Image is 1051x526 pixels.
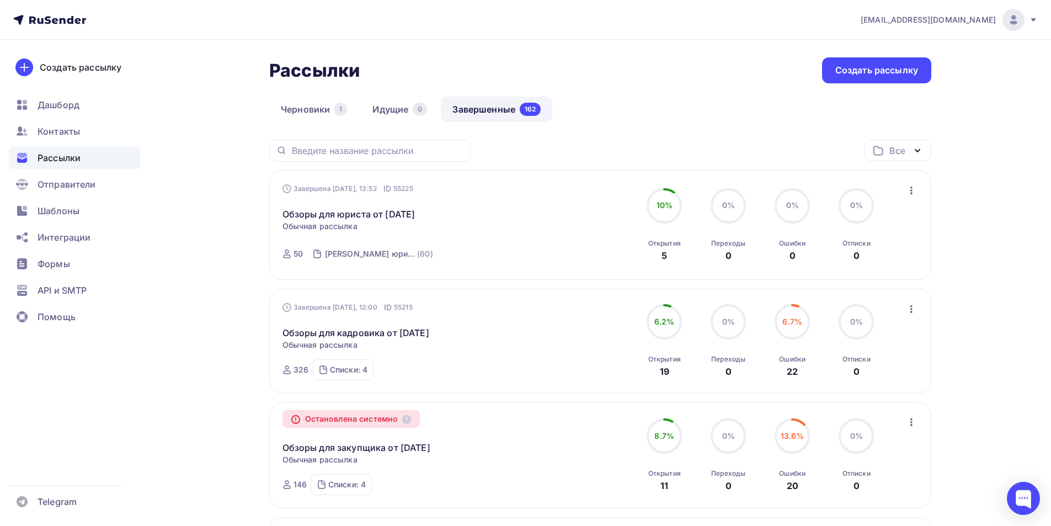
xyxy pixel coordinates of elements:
span: 6.2% [654,317,675,326]
a: Дашборд [9,94,140,116]
a: Обзоры для юриста от [DATE] [282,208,415,221]
div: Отписки [842,469,871,478]
a: [PERSON_NAME] юрист (60) [324,245,434,263]
div: Отписки [842,355,871,364]
a: Черновики1 [269,97,359,122]
span: Интеграции [38,231,90,244]
div: 0 [853,479,860,492]
div: 0 [725,365,732,378]
div: Открытия [648,355,681,364]
div: 19 [660,365,669,378]
a: [EMAIL_ADDRESS][DOMAIN_NAME] [861,9,1038,31]
div: 326 [294,364,308,375]
a: Рассылки [9,147,140,169]
a: Шаблоны [9,200,140,222]
span: 0% [850,200,863,210]
div: 20 [787,479,798,492]
a: Завершенные162 [441,97,552,122]
div: Создать рассылку [835,64,918,77]
span: 0% [850,317,863,326]
div: Переходы [711,239,745,248]
h2: Рассылки [269,60,360,82]
span: 0% [786,200,799,210]
div: Ошибки [779,355,805,364]
span: Формы [38,257,70,270]
div: Открытия [648,469,681,478]
a: Обзоры для закупщика от [DATE] [282,441,430,454]
input: Введите название рассылки [292,145,464,157]
div: 0 [725,479,732,492]
div: Списки: 4 [328,479,366,490]
div: Завершена [DATE], 13:52 [282,183,413,194]
a: Формы [9,253,140,275]
span: 8.7% [654,431,674,440]
span: 0% [850,431,863,440]
div: 1 [334,103,347,116]
div: Все [889,144,905,157]
div: 0 [853,249,860,262]
span: ID [384,302,392,313]
span: Шаблоны [38,204,79,217]
span: 13.6% [781,431,804,440]
div: Открытия [648,239,681,248]
a: Идущие0 [361,97,439,122]
span: API и SMTP [38,284,87,297]
button: Все [865,140,931,161]
div: 11 [660,479,668,492]
span: Отправители [38,178,96,191]
div: Остановлена системно [282,410,420,428]
span: 6.7% [782,317,802,326]
span: ID [383,183,391,194]
span: 55215 [394,302,413,313]
span: Контакты [38,125,80,138]
span: [EMAIL_ADDRESS][DOMAIN_NAME] [861,14,996,25]
div: 162 [520,103,541,116]
span: Telegram [38,495,77,508]
div: 0 [789,249,796,262]
div: 0 [725,249,732,262]
div: 22 [787,365,798,378]
div: Создать рассылку [40,61,121,74]
a: Обзоры для кадровика от [DATE] [282,326,429,339]
span: Обычная рассылка [282,221,358,232]
div: Ошибки [779,239,805,248]
span: Дашборд [38,98,79,111]
span: 10% [657,200,673,210]
span: 0% [722,200,735,210]
div: [PERSON_NAME] юрист [325,248,415,259]
span: 55225 [393,183,413,194]
div: Списки: 4 [330,364,367,375]
a: Отправители [9,173,140,195]
div: 5 [661,249,667,262]
div: (60) [417,248,433,259]
div: 0 [853,365,860,378]
a: Контакты [9,120,140,142]
div: Отписки [842,239,871,248]
span: 0% [722,431,735,440]
div: Ошибки [779,469,805,478]
span: Рассылки [38,151,81,164]
div: Переходы [711,469,745,478]
span: Обычная рассылка [282,454,358,465]
div: 0 [413,103,427,116]
div: 146 [294,479,307,490]
div: 50 [294,248,303,259]
span: Обычная рассылка [282,339,358,350]
div: Переходы [711,355,745,364]
span: Помощь [38,310,76,323]
div: Завершена [DATE], 12:00 [282,302,413,313]
span: 0% [722,317,735,326]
